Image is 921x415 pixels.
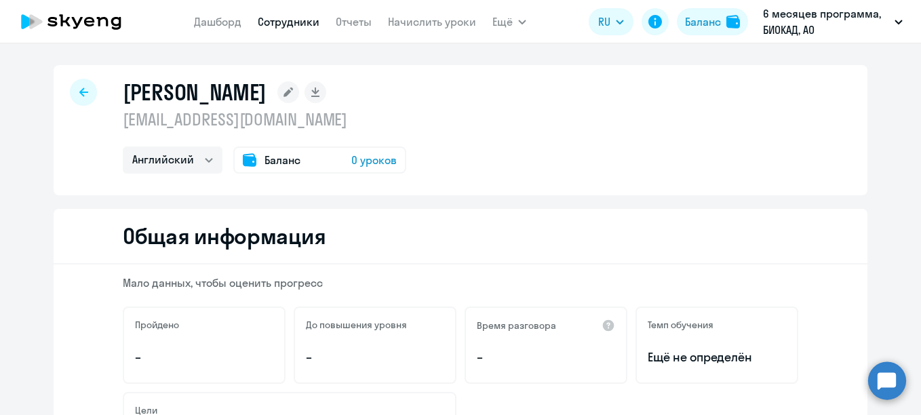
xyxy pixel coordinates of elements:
p: – [477,349,615,366]
h5: Время разговора [477,319,556,332]
a: Сотрудники [258,15,319,28]
a: Дашборд [194,15,241,28]
h5: До повышения уровня [306,319,407,331]
p: 6 месяцев программа, БИОКАД, АО [763,5,889,38]
p: [EMAIL_ADDRESS][DOMAIN_NAME] [123,108,406,130]
p: – [135,349,273,366]
h5: Пройдено [135,319,179,331]
h2: Общая информация [123,222,326,250]
h5: Темп обучения [648,319,713,331]
button: Балансbalance [677,8,748,35]
span: RU [598,14,610,30]
button: 6 месяцев программа, БИОКАД, АО [756,5,909,38]
a: Отчеты [336,15,372,28]
p: – [306,349,444,366]
span: Баланс [264,152,300,168]
button: RU [589,8,633,35]
div: Баланс [685,14,721,30]
img: balance [726,15,740,28]
h1: [PERSON_NAME] [123,79,267,106]
span: Ещё [492,14,513,30]
span: Ещё не определён [648,349,786,366]
p: Мало данных, чтобы оценить прогресс [123,275,798,290]
a: Начислить уроки [388,15,476,28]
span: 0 уроков [351,152,397,168]
button: Ещё [492,8,526,35]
